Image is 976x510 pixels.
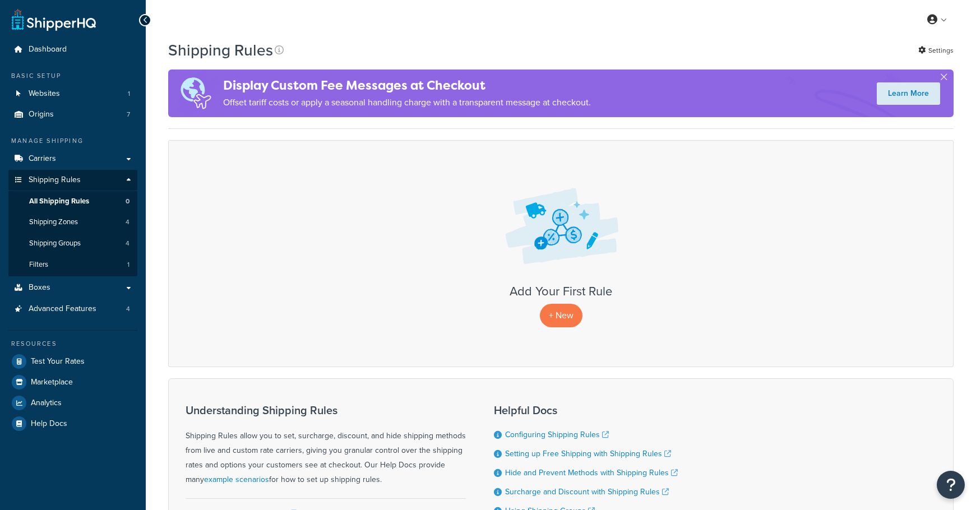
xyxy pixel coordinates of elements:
span: Carriers [29,154,56,164]
a: Shipping Rules [8,170,137,191]
div: Basic Setup [8,71,137,81]
p: + New [540,304,582,327]
li: Shipping Zones [8,212,137,233]
li: Websites [8,84,137,104]
span: Shipping Groups [29,239,81,248]
span: Analytics [31,398,62,408]
span: Filters [29,260,48,270]
span: All Shipping Rules [29,197,89,206]
a: Advanced Features 4 [8,299,137,319]
a: ShipperHQ Home [12,8,96,31]
a: Carriers [8,149,137,169]
a: Configuring Shipping Rules [505,429,609,441]
span: Boxes [29,283,50,293]
span: Dashboard [29,45,67,54]
span: Help Docs [31,419,67,429]
h3: Understanding Shipping Rules [186,404,466,416]
a: Setting up Free Shipping with Shipping Rules [505,448,671,460]
h4: Display Custom Fee Messages at Checkout [223,76,591,95]
span: 1 [127,260,129,270]
li: Shipping Rules [8,170,137,276]
h1: Shipping Rules [168,39,273,61]
button: Open Resource Center [937,471,965,499]
a: Surcharge and Discount with Shipping Rules [505,486,669,498]
span: Shipping Zones [29,217,78,227]
a: Learn More [877,82,940,105]
span: Test Your Rates [31,357,85,367]
a: Marketplace [8,372,137,392]
a: All Shipping Rules 0 [8,191,137,212]
div: Shipping Rules allow you to set, surcharge, discount, and hide shipping methods from live and cus... [186,404,466,487]
li: Advanced Features [8,299,137,319]
a: Settings [918,43,954,58]
a: Help Docs [8,414,137,434]
span: 4 [126,217,129,227]
h3: Add Your First Rule [180,285,942,298]
a: Dashboard [8,39,137,60]
span: Websites [29,89,60,99]
span: 0 [126,197,129,206]
span: 7 [127,110,130,119]
span: 4 [126,239,129,248]
a: Shipping Groups 4 [8,233,137,254]
li: Origins [8,104,137,125]
span: 1 [128,89,130,99]
li: Filters [8,254,137,275]
a: Analytics [8,393,137,413]
span: Advanced Features [29,304,96,314]
div: Manage Shipping [8,136,137,146]
a: Boxes [8,277,137,298]
span: 4 [126,304,130,314]
li: Shipping Groups [8,233,137,254]
span: Marketplace [31,378,73,387]
a: Shipping Zones 4 [8,212,137,233]
p: Offset tariff costs or apply a seasonal handling charge with a transparent message at checkout. [223,95,591,110]
a: Origins 7 [8,104,137,125]
span: Origins [29,110,54,119]
a: Test Your Rates [8,351,137,372]
a: example scenarios [204,474,269,485]
a: Websites 1 [8,84,137,104]
h3: Helpful Docs [494,404,678,416]
div: Resources [8,339,137,349]
span: Shipping Rules [29,175,81,185]
a: Filters 1 [8,254,137,275]
a: Hide and Prevent Methods with Shipping Rules [505,467,678,479]
img: duties-banner-06bc72dcb5fe05cb3f9472aba00be2ae8eb53ab6f0d8bb03d382ba314ac3c341.png [168,69,223,117]
li: All Shipping Rules [8,191,137,212]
